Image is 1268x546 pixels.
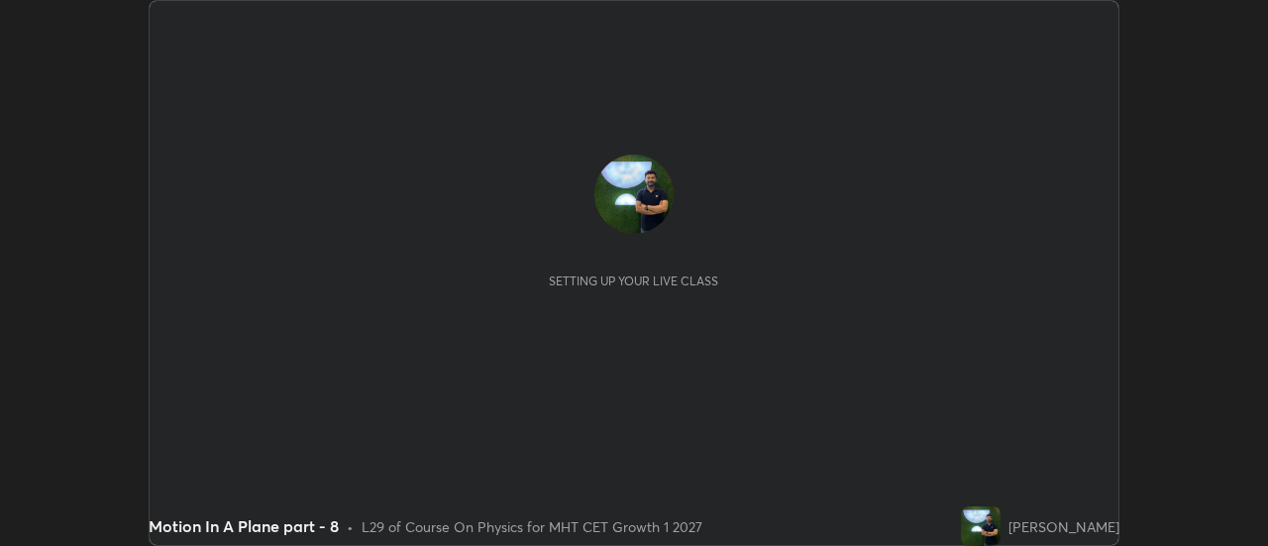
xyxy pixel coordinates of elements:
img: f0fae9d97c1e44ffb6a168521d894f25.jpg [594,155,674,234]
div: Motion In A Plane part - 8 [149,514,339,538]
img: f0fae9d97c1e44ffb6a168521d894f25.jpg [961,506,1001,546]
div: Setting up your live class [549,273,718,288]
div: • [347,516,354,537]
div: [PERSON_NAME] [1008,516,1119,537]
div: L29 of Course On Physics for MHT CET Growth 1 2027 [362,516,702,537]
